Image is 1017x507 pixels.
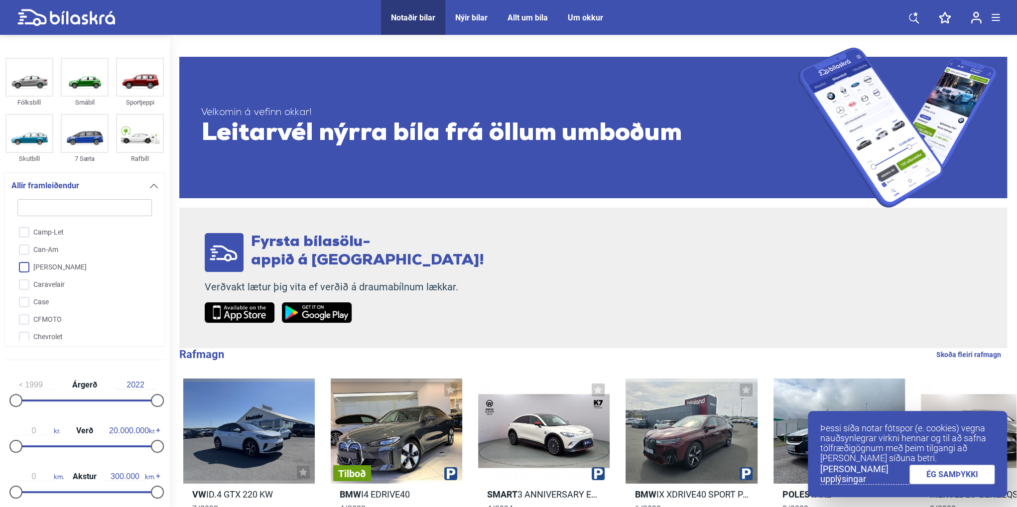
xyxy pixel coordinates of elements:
div: Sportjeppi [116,97,164,108]
div: 7 Sæta [61,153,109,164]
div: Smábíl [61,97,109,108]
b: BMW [340,489,361,500]
a: Skoða fleiri rafmagn [936,348,1001,361]
span: km. [105,472,155,481]
p: Verðvakt lætur þig vita ef verðið á draumabílnum lækkar. [205,281,484,293]
div: Rafbíll [116,153,164,164]
a: Allt um bíla [508,13,548,22]
span: Fyrsta bílasölu- appið á [GEOGRAPHIC_DATA]! [251,235,484,268]
b: BMW [635,489,656,500]
a: ÉG SAMÞYKKI [909,465,995,484]
p: Þessi síða notar fótspor (e. cookies) vegna nauðsynlegrar virkni hennar og til að safna tölfræðig... [820,423,995,463]
a: Velkomin á vefinn okkar!Leitarvél nýrra bíla frá öllum umboðum [179,47,1007,208]
h2: I4 EDRIVE40 [331,489,462,500]
h2: ID.4 GTX 220 KW [183,489,315,500]
h2: 2 [773,489,905,500]
span: kr. [14,426,60,435]
span: Verð [74,427,96,435]
span: km. [14,472,64,481]
a: Um okkur [568,13,603,22]
h2: IX XDRIVE40 SPORT PAKKI [626,489,757,500]
div: Fólksbíll [5,97,53,108]
b: Polestar [782,489,826,500]
a: [PERSON_NAME] upplýsingar [820,464,909,485]
b: Smart [487,489,517,500]
b: VW [192,489,206,500]
span: Allir framleiðendur [11,179,79,193]
span: Velkomin á vefinn okkar! [201,107,798,119]
a: Notaðir bílar [391,13,435,22]
img: user-login.svg [971,11,982,24]
a: Nýir bílar [455,13,488,22]
span: Leitarvél nýrra bíla frá öllum umboðum [201,119,798,149]
span: kr. [109,426,155,435]
span: Akstur [70,473,99,481]
div: Skutbíll [5,153,53,164]
b: Rafmagn [179,348,224,361]
h2: 3 ANNIVERSARY EDITION [478,489,610,500]
span: Árgerð [70,381,100,389]
span: Tilboð [338,469,366,479]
